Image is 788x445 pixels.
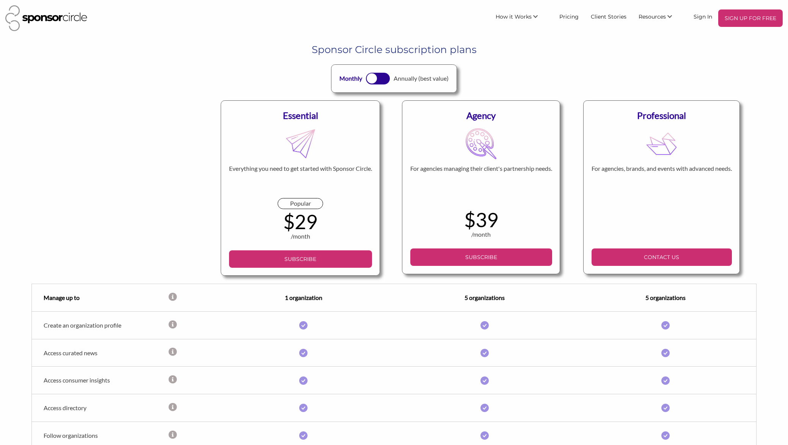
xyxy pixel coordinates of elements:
div: 1 organization [213,293,394,302]
div: $39 [410,210,552,230]
img: i [480,349,489,357]
span: Resources [639,13,666,20]
div: 5 organizations [394,293,575,302]
li: How it Works [490,9,553,27]
img: i [661,376,670,385]
div: For agencies managing their client's partnership needs. [410,165,552,198]
a: CONTACT US [592,248,732,266]
li: Resources [633,9,688,27]
span: /month [471,231,491,238]
h1: Sponsor Circle subscription plans [96,43,692,56]
div: Professional [592,109,732,122]
img: i [299,376,308,385]
div: Access directory [32,404,168,411]
span: /month [291,233,310,240]
a: Client Stories [585,9,633,23]
img: i [299,404,308,412]
img: MDB8YWNjdF8xRVMyQnVKcDI4S0FlS2M5fGZsX2xpdmVfZ2hUeW9zQmppQkJrVklNa3k3WGg1bXBx00WCYLTg8d [285,128,316,159]
a: SUBSCRIBE [410,248,552,266]
div: $29 [229,212,372,232]
img: Sponsor Circle Logo [5,5,87,31]
img: i [661,431,670,440]
img: i [299,431,308,440]
img: i [299,321,308,329]
img: i [661,404,670,412]
div: Essential [229,109,372,122]
img: i [480,404,489,412]
img: i [480,321,489,329]
div: For agencies, brands, and events with advanced needs. [592,165,732,198]
img: i [480,431,489,440]
div: 5 organizations [575,293,756,302]
div: Annually (best value) [394,74,449,83]
a: Sign In [688,9,718,23]
div: Popular [278,198,323,209]
p: SUBSCRIBE [232,253,369,265]
p: CONTACT US [595,251,729,263]
a: Pricing [553,9,585,23]
p: SUBSCRIBE [413,251,549,263]
img: i [661,321,670,329]
div: Create an organization profile [32,322,168,329]
div: Access consumer insights [32,376,168,384]
p: SIGN UP FOR FREE [721,12,780,24]
div: Follow organizations [32,432,168,439]
div: Everything you need to get started with Sponsor Circle. [229,165,372,198]
img: i [661,349,670,357]
img: MDB8YWNjdF8xRVMyQnVKcDI4S0FlS2M5fGZsX2xpdmVfa1QzbGg0YzRNa2NWT1BDV21CQUZza1Zs0031E1MQed [465,128,497,159]
img: i [299,349,308,357]
img: i [480,376,489,385]
span: How it Works [496,13,532,20]
div: Access curated news [32,349,168,356]
div: Monthly [339,74,362,83]
div: Manage up to [32,293,168,302]
div: Agency [410,109,552,122]
img: MDB8YWNjdF8xRVMyQnVKcDI4S0FlS2M5fGZsX2xpdmVfemZLY1VLQ1l3QUkzM2FycUE0M0ZwaXNX00M5cMylX0 [646,128,677,159]
a: SUBSCRIBE [229,250,372,268]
